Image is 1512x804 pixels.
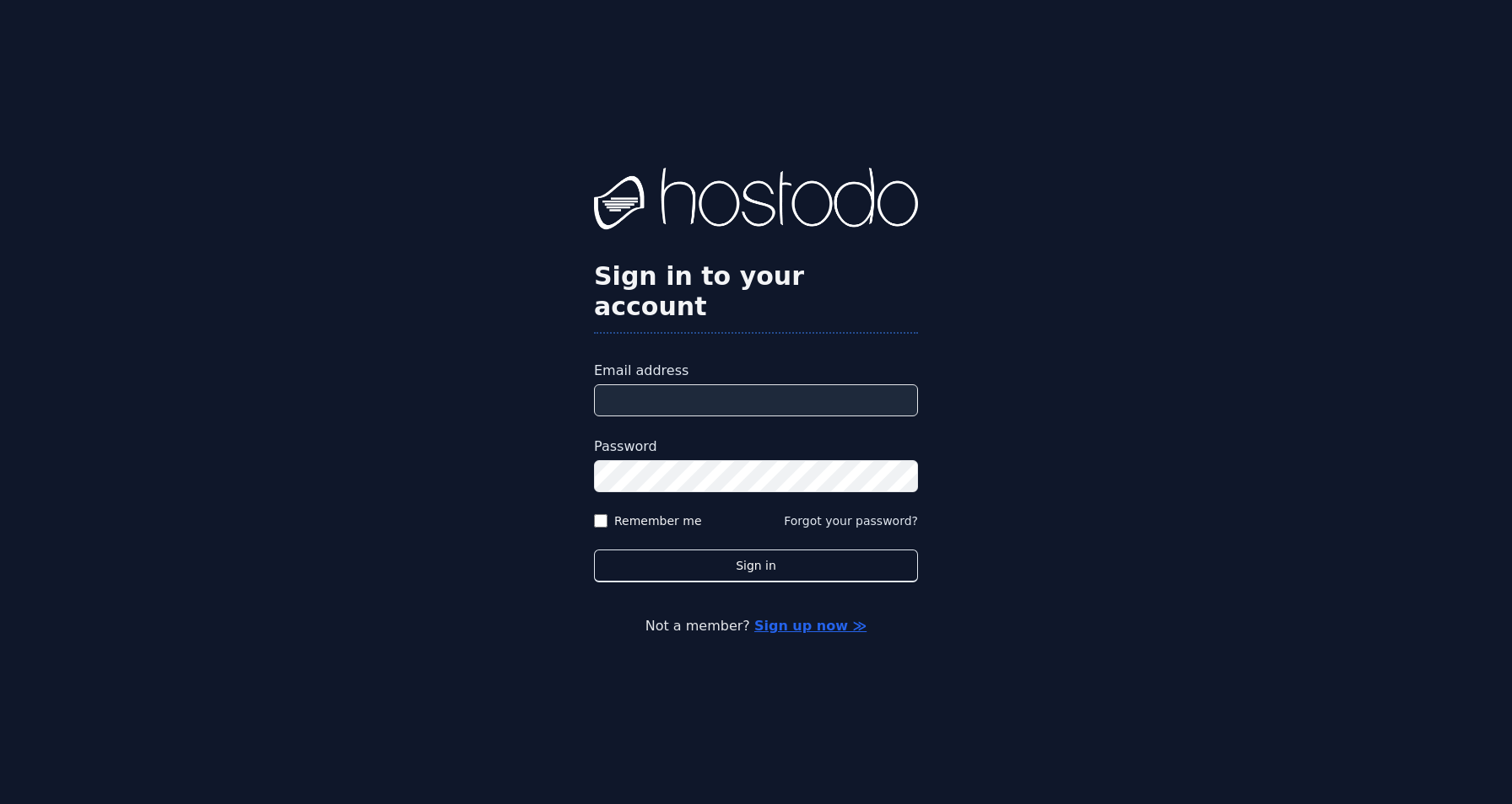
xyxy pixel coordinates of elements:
label: Password [594,437,918,457]
p: Not a member? [81,616,1431,636]
label: Email address [594,361,918,381]
img: Hostodo [594,168,918,235]
label: Remember me [614,512,702,529]
h2: Sign in to your account [594,261,918,322]
button: Forgot your password? [784,512,918,529]
a: Sign up now ≫ [754,618,867,634]
button: Sign in [594,549,918,582]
